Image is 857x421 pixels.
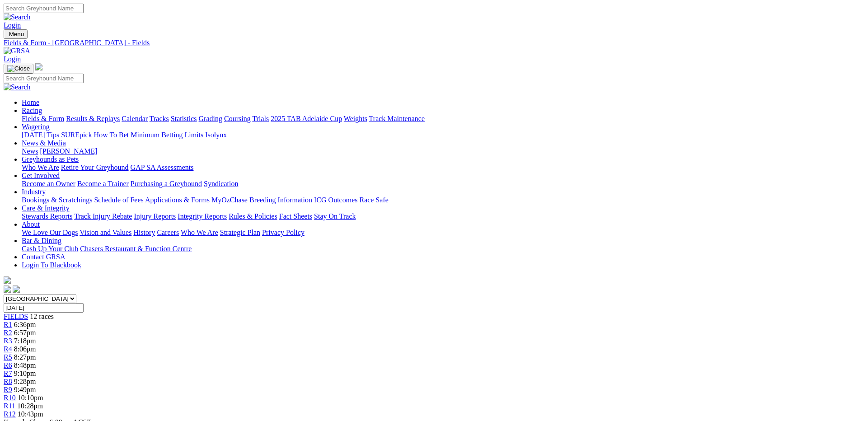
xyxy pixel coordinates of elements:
[4,4,84,13] input: Search
[4,285,11,293] img: facebook.svg
[4,13,31,21] img: Search
[4,303,84,313] input: Select date
[314,212,356,220] a: Stay On Track
[271,115,342,122] a: 2025 TAB Adelaide Cup
[22,131,853,139] div: Wagering
[199,115,222,122] a: Grading
[66,115,120,122] a: Results & Replays
[74,212,132,220] a: Track Injury Rebate
[4,321,12,328] span: R1
[22,115,853,123] div: Racing
[4,313,28,320] a: FIELDS
[22,253,65,261] a: Contact GRSA
[35,63,42,70] img: logo-grsa-white.png
[22,164,853,172] div: Greyhounds as Pets
[252,115,269,122] a: Trials
[22,196,853,204] div: Industry
[145,196,210,204] a: Applications & Forms
[14,337,36,345] span: 7:18pm
[131,131,203,139] a: Minimum Betting Limits
[4,337,12,345] a: R3
[131,164,194,171] a: GAP SA Assessments
[22,131,59,139] a: [DATE] Tips
[22,229,853,237] div: About
[9,31,24,37] span: Menu
[224,115,251,122] a: Coursing
[369,115,425,122] a: Track Maintenance
[14,329,36,337] span: 6:57pm
[22,237,61,244] a: Bar & Dining
[30,313,54,320] span: 12 races
[205,131,227,139] a: Isolynx
[4,276,11,284] img: logo-grsa-white.png
[4,394,16,402] a: R10
[61,164,129,171] a: Retire Your Greyhound
[4,386,12,393] a: R9
[22,245,853,253] div: Bar & Dining
[4,378,12,385] a: R8
[229,212,277,220] a: Rules & Policies
[359,196,388,204] a: Race Safe
[22,164,59,171] a: Who We Are
[7,65,30,72] img: Close
[94,131,129,139] a: How To Bet
[22,107,42,114] a: Racing
[22,98,39,106] a: Home
[4,329,12,337] a: R2
[262,229,304,236] a: Privacy Policy
[4,29,28,39] button: Toggle navigation
[80,245,192,253] a: Chasers Restaurant & Function Centre
[22,188,46,196] a: Industry
[14,321,36,328] span: 6:36pm
[22,115,64,122] a: Fields & Form
[131,180,202,187] a: Purchasing a Greyhound
[157,229,179,236] a: Careers
[4,21,21,29] a: Login
[18,394,43,402] span: 10:10pm
[13,285,20,293] img: twitter.svg
[14,353,36,361] span: 8:27pm
[4,39,853,47] a: Fields & Form - [GEOGRAPHIC_DATA] - Fields
[22,196,92,204] a: Bookings & Scratchings
[14,345,36,353] span: 8:06pm
[220,229,260,236] a: Strategic Plan
[77,180,129,187] a: Become a Trainer
[279,212,312,220] a: Fact Sheets
[4,345,12,353] a: R4
[22,229,78,236] a: We Love Our Dogs
[94,196,143,204] a: Schedule of Fees
[4,83,31,91] img: Search
[14,361,36,369] span: 8:48pm
[18,410,43,418] span: 10:43pm
[22,212,72,220] a: Stewards Reports
[17,402,43,410] span: 10:28pm
[4,410,16,418] a: R12
[22,245,78,253] a: Cash Up Your Club
[14,386,36,393] span: 9:49pm
[134,212,176,220] a: Injury Reports
[4,402,15,410] a: R11
[14,370,36,377] span: 9:10pm
[22,139,66,147] a: News & Media
[122,115,148,122] a: Calendar
[133,229,155,236] a: History
[22,180,75,187] a: Become an Owner
[4,55,21,63] a: Login
[4,361,12,369] span: R6
[150,115,169,122] a: Tracks
[22,123,50,131] a: Wagering
[4,370,12,377] span: R7
[171,115,197,122] a: Statistics
[4,47,30,55] img: GRSA
[22,180,853,188] div: Get Involved
[181,229,218,236] a: Who We Are
[22,147,853,155] div: News & Media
